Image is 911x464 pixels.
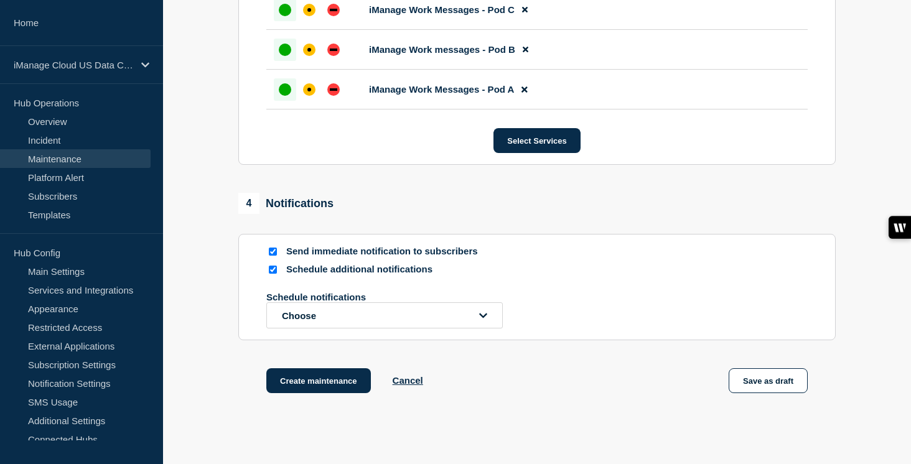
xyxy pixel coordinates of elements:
[279,83,291,96] div: up
[266,368,371,393] button: Create maintenance
[729,368,808,393] button: Save as draft
[279,4,291,16] div: up
[327,4,340,16] div: down
[369,4,515,15] span: iManage Work Messages - Pod C
[266,292,465,302] p: Schedule notifications
[269,248,277,256] input: Send immediate notification to subscribers
[279,44,291,56] div: up
[303,4,315,16] div: affected
[269,266,277,274] input: Schedule additional notifications
[393,375,423,386] button: Cancel
[369,84,514,95] span: iManage Work Messages - Pod A
[238,193,334,214] div: Notifications
[327,44,340,56] div: down
[266,302,503,328] button: open dropdown
[369,44,515,55] span: iManage Work messages - Pod B
[238,193,259,214] span: 4
[286,246,485,258] p: Send immediate notification to subscribers
[286,264,485,276] p: Schedule additional notifications
[493,128,580,153] button: Select Services
[303,83,315,96] div: affected
[327,83,340,96] div: down
[303,44,315,56] div: affected
[14,60,133,70] p: iManage Cloud US Data Center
